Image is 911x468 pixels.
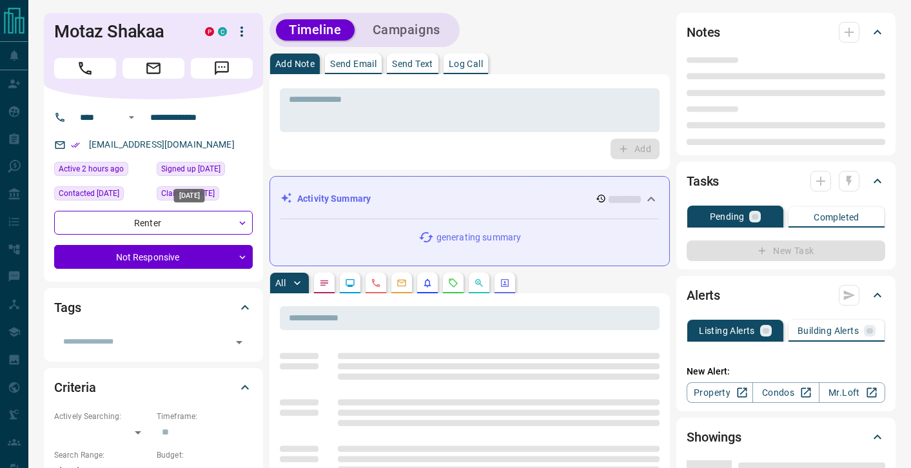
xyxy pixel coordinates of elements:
svg: Email Verified [71,141,80,150]
div: Not Responsive [54,245,253,269]
div: Showings [687,422,885,453]
h2: Tags [54,297,81,318]
svg: Calls [371,278,381,288]
p: Add Note [275,59,315,68]
svg: Lead Browsing Activity [345,278,355,288]
p: All [275,278,286,288]
p: Pending [710,212,745,221]
div: Fri Mar 07 2025 [157,186,253,204]
button: Timeline [276,19,355,41]
p: Actively Searching: [54,411,150,422]
p: generating summary [436,231,521,244]
p: Send Text [392,59,433,68]
div: Alerts [687,280,885,311]
svg: Agent Actions [500,278,510,288]
div: Renter [54,211,253,235]
svg: Opportunities [474,278,484,288]
span: Call [54,58,116,79]
a: Condos [752,382,819,403]
div: condos.ca [218,27,227,36]
div: Criteria [54,372,253,403]
p: Timeframe: [157,411,253,422]
span: Email [122,58,184,79]
p: New Alert: [687,365,885,378]
p: Completed [814,213,859,222]
div: Wed May 21 2025 [54,186,150,204]
p: Log Call [449,59,483,68]
button: Open [230,333,248,351]
p: Listing Alerts [699,326,755,335]
p: Budget: [157,449,253,461]
span: Message [191,58,253,79]
div: Notes [687,17,885,48]
h2: Tasks [687,171,719,191]
h2: Alerts [687,285,720,306]
div: Tags [54,292,253,323]
button: Open [124,110,139,125]
div: Mon Aug 18 2025 [54,162,150,180]
button: Campaigns [360,19,453,41]
svg: Listing Alerts [422,278,433,288]
a: Mr.Loft [819,382,885,403]
span: Active 2 hours ago [59,162,124,175]
div: Sun Jul 14 2024 [157,162,253,180]
h2: Criteria [54,377,96,398]
svg: Notes [319,278,329,288]
p: Search Range: [54,449,150,461]
div: property.ca [205,27,214,36]
div: [DATE] [174,189,205,202]
a: [EMAIL_ADDRESS][DOMAIN_NAME] [89,139,235,150]
p: Send Email [330,59,377,68]
h2: Notes [687,22,720,43]
p: Building Alerts [798,326,859,335]
span: Claimed [DATE] [161,187,215,200]
h1: Motaz Shakaa [54,21,186,42]
p: Activity Summary [297,192,371,206]
svg: Emails [397,278,407,288]
span: Contacted [DATE] [59,187,119,200]
span: Signed up [DATE] [161,162,220,175]
div: Tasks [687,166,885,197]
div: Activity Summary [280,187,659,211]
svg: Requests [448,278,458,288]
a: Property [687,382,753,403]
h2: Showings [687,427,741,447]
